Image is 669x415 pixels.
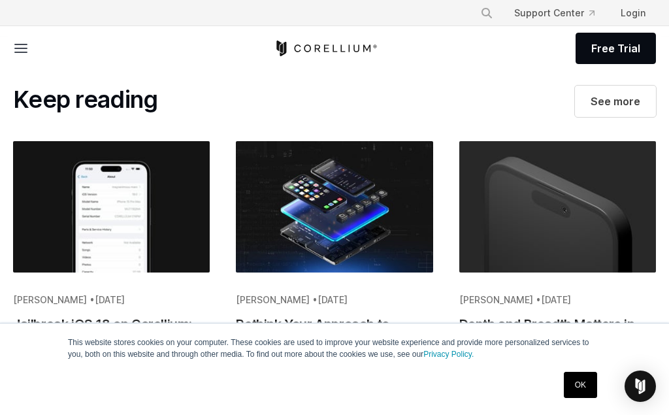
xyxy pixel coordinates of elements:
[13,314,210,354] h2: Jailbreak iOS 18 on Corellium: What Testers Need to Know
[504,1,605,25] a: Support Center
[95,294,125,305] span: [DATE]
[13,86,157,114] h2: Keep reading
[13,141,210,273] img: Jailbreak iOS 18 on Corellium: What Testers Need to Know
[236,141,432,278] img: Rethink Your Approach to Secure Mobile Application Development
[459,314,656,373] h2: Depth and Breadth Matters in Mobile Application Security Testing Scans
[236,314,432,373] h2: Rethink Your Approach to Secure Mobile Application Development
[13,293,210,307] div: [PERSON_NAME] •
[625,371,656,402] div: Open Intercom Messenger
[591,93,640,109] span: See more
[541,294,571,305] span: [DATE]
[564,372,597,398] a: OK
[459,141,656,273] img: Depth and Breadth Matters in Mobile Application Security Testing Scans
[423,350,474,359] a: Privacy Policy.
[68,337,601,360] p: This website stores cookies on your computer. These cookies are used to improve your website expe...
[576,33,656,64] a: Free Trial
[318,294,348,305] span: [DATE]
[459,293,656,307] div: [PERSON_NAME] •
[274,41,378,56] a: Corellium Home
[591,41,640,56] span: Free Trial
[575,86,656,117] a: See more
[470,1,656,25] div: Navigation Menu
[610,1,656,25] a: Login
[475,1,498,25] button: Search
[236,293,432,307] div: [PERSON_NAME] •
